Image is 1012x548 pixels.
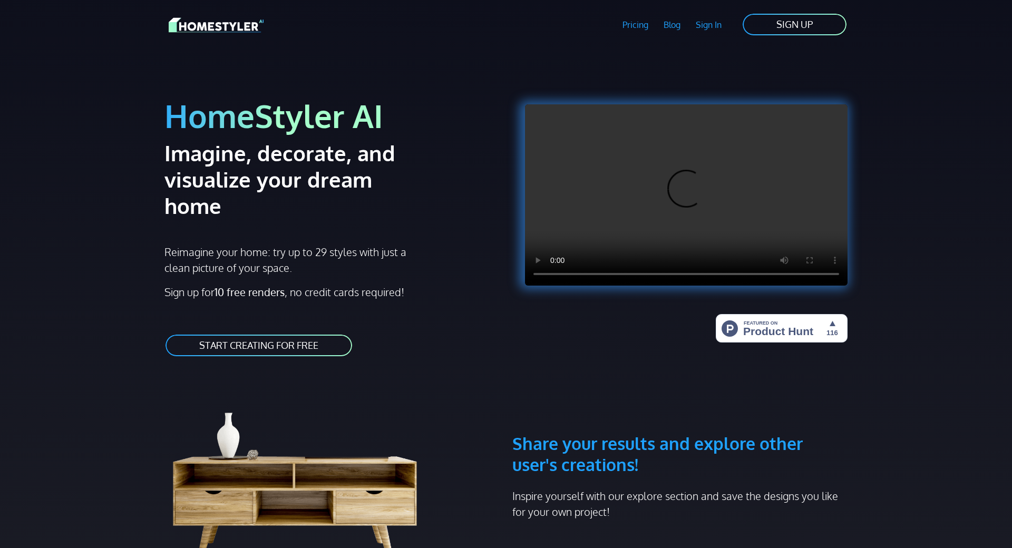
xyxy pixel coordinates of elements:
[742,13,848,36] a: SIGN UP
[512,488,848,520] p: Inspire yourself with our explore section and save the designs you like for your own project!
[164,140,433,219] h2: Imagine, decorate, and visualize your dream home
[656,13,688,37] a: Blog
[164,284,500,300] p: Sign up for , no credit cards required!
[215,285,285,299] strong: 10 free renders
[164,334,353,357] a: START CREATING FOR FREE
[169,16,264,34] img: HomeStyler AI logo
[615,13,656,37] a: Pricing
[512,383,848,475] h3: Share your results and explore other user's creations!
[688,13,729,37] a: Sign In
[164,244,416,276] p: Reimagine your home: try up to 29 styles with just a clean picture of your space.
[716,314,848,342] img: HomeStyler AI - Interior Design Made Easy: One Click to Your Dream Home | Product Hunt
[164,96,500,135] h1: HomeStyler AI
